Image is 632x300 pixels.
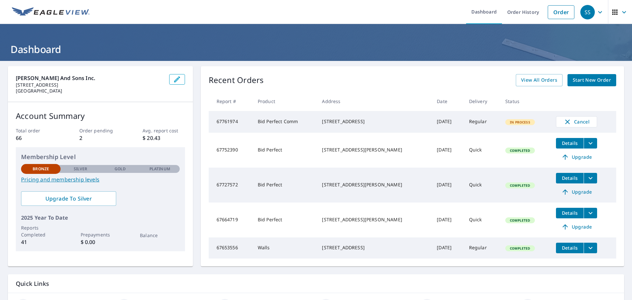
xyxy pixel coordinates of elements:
[16,88,164,94] p: [GEOGRAPHIC_DATA]
[584,173,597,183] button: filesDropdownBtn-67727572
[26,195,111,202] span: Upgrade To Silver
[16,280,616,288] p: Quick Links
[115,166,126,172] p: Gold
[506,246,534,251] span: Completed
[584,138,597,149] button: filesDropdownBtn-67752390
[560,140,580,146] span: Details
[16,74,164,82] p: [PERSON_NAME] And Sons Inc.
[567,74,616,86] a: Start New Order
[556,173,584,183] button: detailsBtn-67727572
[209,133,252,168] td: 67752390
[21,238,61,246] p: 41
[149,166,170,172] p: Platinum
[556,187,597,197] a: Upgrade
[506,120,534,124] span: In Process
[143,134,185,142] p: $ 20.43
[556,138,584,149] button: detailsBtn-67752390
[79,134,121,142] p: 2
[209,203,252,237] td: 67664719
[464,203,500,237] td: Quick
[556,222,597,232] a: Upgrade
[464,168,500,203] td: Quick
[140,232,179,239] p: Balance
[432,133,463,168] td: [DATE]
[21,214,180,222] p: 2025 Year To Date
[81,238,120,246] p: $ 0.00
[432,203,463,237] td: [DATE]
[560,153,593,161] span: Upgrade
[16,110,185,122] p: Account Summary
[432,111,463,133] td: [DATE]
[464,133,500,168] td: Quick
[252,133,317,168] td: Bid Perfect
[252,168,317,203] td: Bid Perfect
[209,168,252,203] td: 67727572
[464,237,500,259] td: Regular
[8,42,624,56] h1: Dashboard
[464,92,500,111] th: Delivery
[252,203,317,237] td: Bid Perfect
[252,92,317,111] th: Product
[464,111,500,133] td: Regular
[79,127,121,134] p: Order pending
[560,175,580,181] span: Details
[584,208,597,218] button: filesDropdownBtn-67664719
[209,237,252,259] td: 67653556
[33,166,49,172] p: Bronze
[21,224,61,238] p: Reports Completed
[548,5,574,19] a: Order
[322,216,426,223] div: [STREET_ADDRESS][PERSON_NAME]
[556,116,597,127] button: Cancel
[432,92,463,111] th: Date
[560,188,593,196] span: Upgrade
[16,82,164,88] p: [STREET_ADDRESS]
[556,152,597,162] a: Upgrade
[209,111,252,133] td: 67761974
[322,147,426,153] div: [STREET_ADDRESS][PERSON_NAME]
[432,237,463,259] td: [DATE]
[573,76,611,84] span: Start New Order
[560,210,580,216] span: Details
[12,7,90,17] img: EV Logo
[560,245,580,251] span: Details
[21,152,180,161] p: Membership Level
[500,92,551,111] th: Status
[16,127,58,134] p: Total order
[556,208,584,218] button: detailsBtn-67664719
[584,243,597,253] button: filesDropdownBtn-67653556
[21,176,180,183] a: Pricing and membership levels
[563,118,590,126] span: Cancel
[143,127,185,134] p: Avg. report cost
[252,111,317,133] td: Bid Perfect Comm
[322,181,426,188] div: [STREET_ADDRESS][PERSON_NAME]
[506,218,534,223] span: Completed
[209,74,264,86] p: Recent Orders
[21,191,116,206] a: Upgrade To Silver
[317,92,432,111] th: Address
[521,76,557,84] span: View All Orders
[516,74,563,86] a: View All Orders
[209,92,252,111] th: Report #
[81,231,120,238] p: Prepayments
[74,166,88,172] p: Silver
[432,168,463,203] td: [DATE]
[506,148,534,153] span: Completed
[252,237,317,259] td: Walls
[556,243,584,253] button: detailsBtn-67653556
[16,134,58,142] p: 66
[322,244,426,251] div: [STREET_ADDRESS]
[560,223,593,231] span: Upgrade
[322,118,426,125] div: [STREET_ADDRESS]
[580,5,595,19] div: SS
[506,183,534,188] span: Completed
